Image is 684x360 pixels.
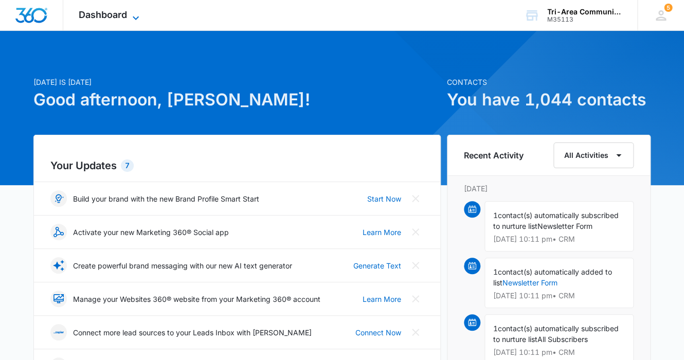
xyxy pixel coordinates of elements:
[121,159,134,172] div: 7
[547,16,622,23] div: account id
[73,193,259,204] p: Build your brand with the new Brand Profile Smart Start
[502,278,557,287] a: Newsletter Form
[464,149,524,161] h6: Recent Activity
[493,324,498,333] span: 1
[464,183,634,194] p: [DATE]
[447,77,651,87] p: Contacts
[79,9,127,20] span: Dashboard
[367,193,401,204] a: Start Now
[537,335,588,344] span: All Subscribers
[407,291,424,307] button: Close
[407,224,424,240] button: Close
[493,324,619,344] span: contact(s) automatically subscribed to nurture list
[353,260,401,271] a: Generate Text
[493,211,498,220] span: 1
[664,4,672,12] div: notifications count
[493,349,625,356] p: [DATE] 10:11 pm • CRM
[363,294,401,304] a: Learn More
[407,324,424,340] button: Close
[73,227,229,238] p: Activate your new Marketing 360® Social app
[664,4,672,12] span: 5
[363,227,401,238] a: Learn More
[537,222,592,230] span: Newsletter Form
[33,87,441,112] h1: Good afternoon, [PERSON_NAME]!
[355,327,401,338] a: Connect Now
[407,257,424,274] button: Close
[73,327,312,338] p: Connect more lead sources to your Leads Inbox with [PERSON_NAME]
[547,8,622,16] div: account name
[33,77,441,87] p: [DATE] is [DATE]
[493,267,498,276] span: 1
[73,260,292,271] p: Create powerful brand messaging with our new AI text generator
[493,267,612,287] span: contact(s) automatically added to list
[407,190,424,207] button: Close
[493,292,625,299] p: [DATE] 10:11 pm • CRM
[553,142,634,168] button: All Activities
[50,158,424,173] h2: Your Updates
[493,236,625,243] p: [DATE] 10:11 pm • CRM
[447,87,651,112] h1: You have 1,044 contacts
[493,211,619,230] span: contact(s) automatically subscribed to nurture list
[73,294,320,304] p: Manage your Websites 360® website from your Marketing 360® account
